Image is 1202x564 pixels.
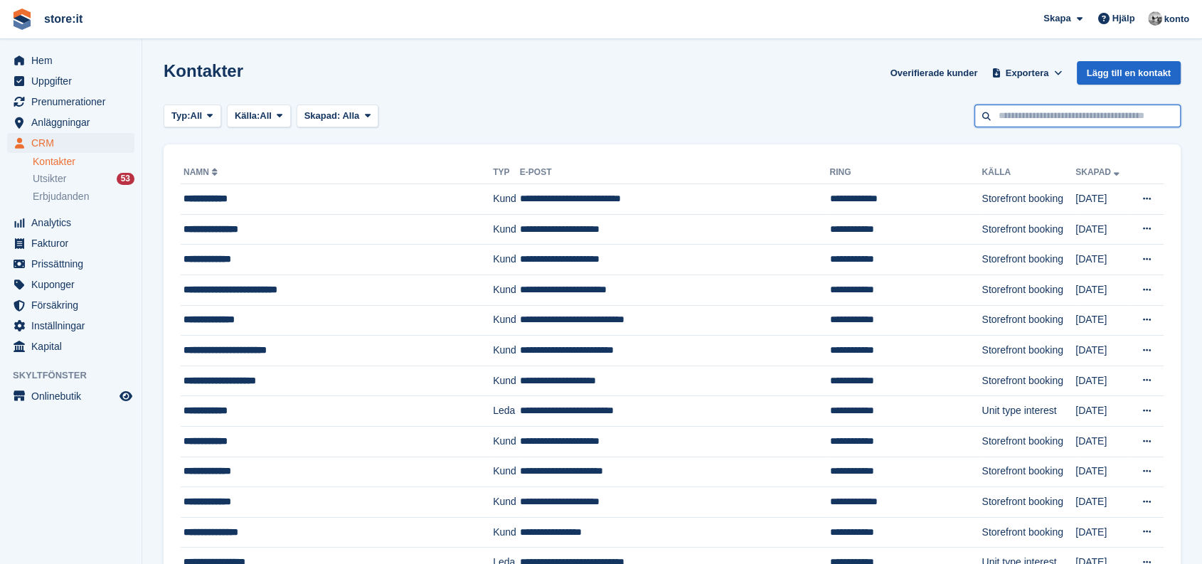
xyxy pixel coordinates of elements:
span: Skyltfönster [13,368,142,383]
a: Förhandsgranska butik [117,388,134,405]
td: [DATE] [1075,214,1129,245]
td: [DATE] [1075,487,1129,518]
td: [DATE] [1075,366,1129,396]
a: Lägg till en kontakt [1077,61,1181,85]
span: Skapa [1043,11,1070,26]
th: Ring [829,161,982,184]
a: Utsikter 53 [33,171,134,186]
a: menu [7,233,134,253]
td: Kund [493,457,520,487]
img: stora-icon-8386f47178a22dfd0bd8f6a31ec36ba5ce8667c1dd55bd0f319d3a0aa187defe.svg [11,9,33,30]
a: Kontakter [33,155,134,169]
th: E-post [520,161,830,184]
td: Storefront booking [982,184,1075,215]
span: Erbjudanden [33,190,89,203]
a: menu [7,295,134,315]
button: Källa: All [227,105,291,128]
td: [DATE] [1075,426,1129,457]
td: Storefront booking [982,275,1075,305]
td: Storefront booking [982,336,1075,366]
span: All [190,109,202,123]
span: Uppgifter [31,71,117,91]
td: Kund [493,245,520,275]
span: Hem [31,50,117,70]
span: konto [1164,12,1189,26]
td: [DATE] [1075,336,1129,366]
td: Storefront booking [982,457,1075,487]
td: Kund [493,214,520,245]
td: Storefront booking [982,366,1075,396]
a: Erbjudanden [33,189,134,204]
button: Skapad: Alla [297,105,378,128]
button: Typ: All [164,105,221,128]
a: menu [7,112,134,132]
td: Leda [493,396,520,427]
a: Overifierade kunder [885,61,984,85]
td: [DATE] [1075,305,1129,336]
th: Källa [982,161,1075,184]
td: Storefront booking [982,517,1075,548]
span: CRM [31,133,117,153]
a: menu [7,92,134,112]
a: menu [7,254,134,274]
td: [DATE] [1075,184,1129,215]
span: Skapad: [304,110,341,121]
td: Unit type interest [982,396,1075,427]
th: Typ [493,161,520,184]
span: Onlinebutik [31,386,117,406]
td: Kund [493,366,520,396]
a: menu [7,213,134,233]
td: [DATE] [1075,396,1129,427]
td: Kund [493,487,520,518]
div: 53 [117,173,134,185]
button: Exportera [989,61,1065,85]
span: All [260,109,272,123]
span: Utsikter [33,172,66,186]
span: Anläggningar [31,112,117,132]
td: Kund [493,336,520,366]
td: [DATE] [1075,457,1129,487]
td: Storefront booking [982,245,1075,275]
span: Exportera [1006,66,1049,80]
span: Kuponger [31,275,117,294]
td: [DATE] [1075,517,1129,548]
h1: Kontakter [164,61,243,80]
span: Inställningar [31,316,117,336]
span: Kapital [31,336,117,356]
td: [DATE] [1075,275,1129,305]
a: menu [7,50,134,70]
td: Storefront booking [982,305,1075,336]
td: Storefront booking [982,214,1075,245]
span: Analytics [31,213,117,233]
img: Christian Ehrensvärd [1148,11,1162,26]
a: menu [7,275,134,294]
span: Alla [342,110,359,121]
td: Kund [493,275,520,305]
a: menu [7,71,134,91]
span: Prenumerationer [31,92,117,112]
a: meny [7,386,134,406]
td: Kund [493,426,520,457]
span: Prissättning [31,254,117,274]
td: Kund [493,305,520,336]
a: menu [7,336,134,356]
a: menu [7,316,134,336]
a: Skapad [1075,167,1122,177]
td: Storefront booking [982,487,1075,518]
td: [DATE] [1075,245,1129,275]
span: Fakturor [31,233,117,253]
a: store:it [38,7,88,31]
span: Försäkring [31,295,117,315]
span: Typ: [171,109,190,123]
td: Kund [493,517,520,548]
a: namn [184,167,220,177]
a: menu [7,133,134,153]
span: Källa: [235,109,260,123]
td: Kund [493,184,520,215]
span: Hjälp [1112,11,1135,26]
td: Storefront booking [982,426,1075,457]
